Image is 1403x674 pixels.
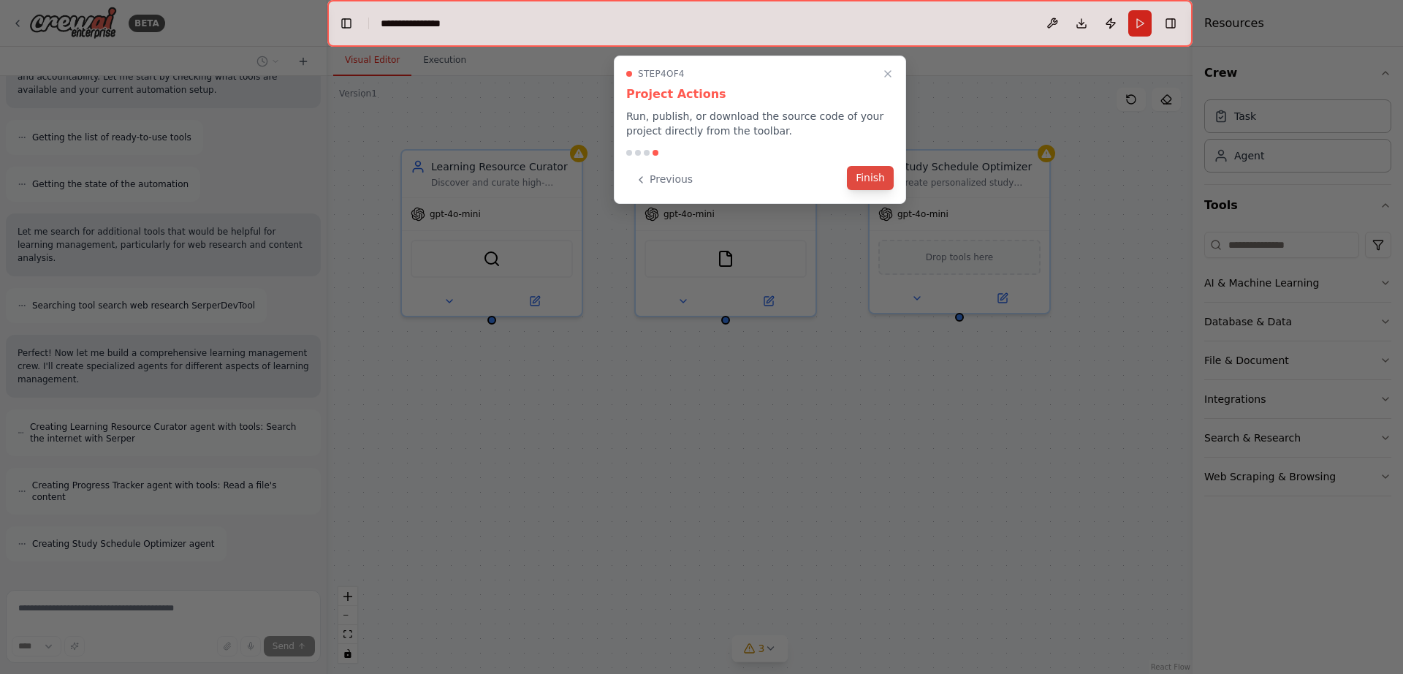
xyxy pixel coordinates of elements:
[626,86,894,103] h3: Project Actions
[879,65,897,83] button: Close walkthrough
[626,109,894,138] p: Run, publish, or download the source code of your project directly from the toolbar.
[638,68,685,80] span: Step 4 of 4
[626,167,701,192] button: Previous
[336,13,357,34] button: Hide left sidebar
[847,166,894,190] button: Finish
